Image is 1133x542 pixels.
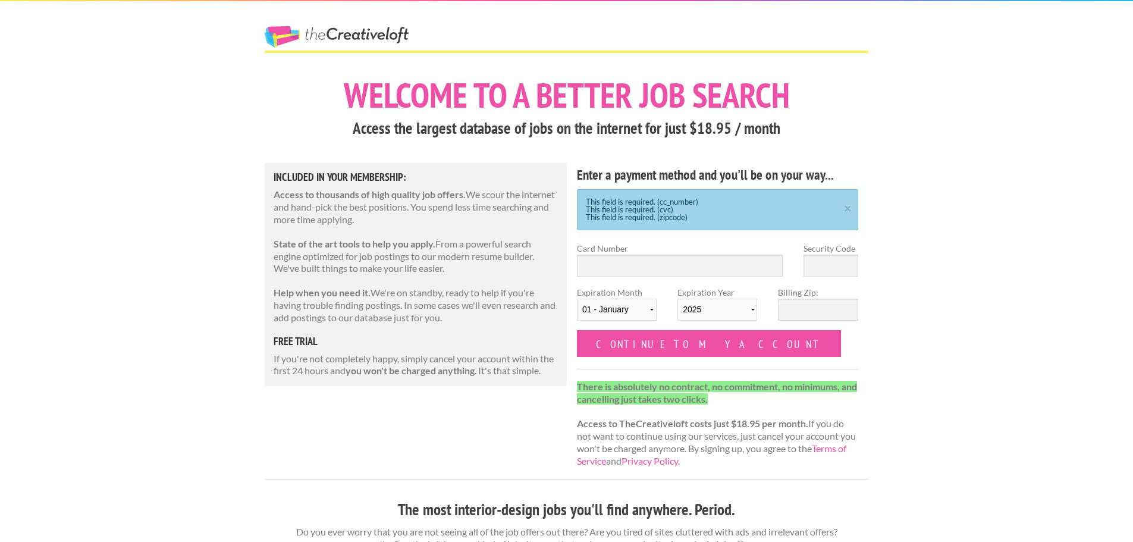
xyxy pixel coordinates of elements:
[274,287,558,324] p: We're on standby, ready to help if you're having trouble finding postings. In some cases we'll ev...
[577,189,858,230] div: This field is required. (cc_number) This field is required. (cvc) This field is required. (zipcode)
[274,353,558,378] p: If you're not completely happy, simply cancel your account within the first 24 hours and . It's t...
[677,286,757,330] label: Expiration Year
[265,499,868,521] h3: The most interior-design jobs you'll find anywhere. Period.
[274,189,466,200] strong: Access to thousands of high quality job offers.
[577,330,841,357] input: Continue to my account
[274,172,558,183] h5: Included in Your Membership:
[622,455,678,466] a: Privacy Policy
[577,242,783,255] label: Card Number
[677,299,757,321] select: Expiration Year
[577,381,857,405] strong: There is absolutely no contract, no commitment, no minimums, and cancelling just takes two clicks.
[577,443,846,466] a: Terms of Service
[274,287,371,298] strong: Help when you need it.
[577,286,657,330] label: Expiration Month
[577,165,858,184] h4: Enter a payment method and you'll be on your way...
[577,418,808,429] strong: Access to TheCreativeloft costs just $18.95 per month.
[346,365,475,376] strong: you won't be charged anything
[804,242,858,255] label: Security Code
[840,203,855,211] a: ×
[274,189,558,225] p: We scour the internet and hand-pick the best positions. You spend less time searching and more ti...
[577,381,858,468] p: If you do not want to continue using our services, just cancel your account you won't be charged ...
[577,299,657,321] select: Expiration Month
[265,26,409,48] a: The Creative Loft
[265,78,868,112] h1: Welcome to a better job search
[274,238,558,275] p: From a powerful search engine optimized for job postings to our modern resume builder. We've buil...
[778,286,858,299] label: Billing Zip:
[274,238,435,249] strong: State of the art tools to help you apply.
[274,336,558,347] h5: free trial
[265,117,868,140] h3: Access the largest database of jobs on the internet for just $18.95 / month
